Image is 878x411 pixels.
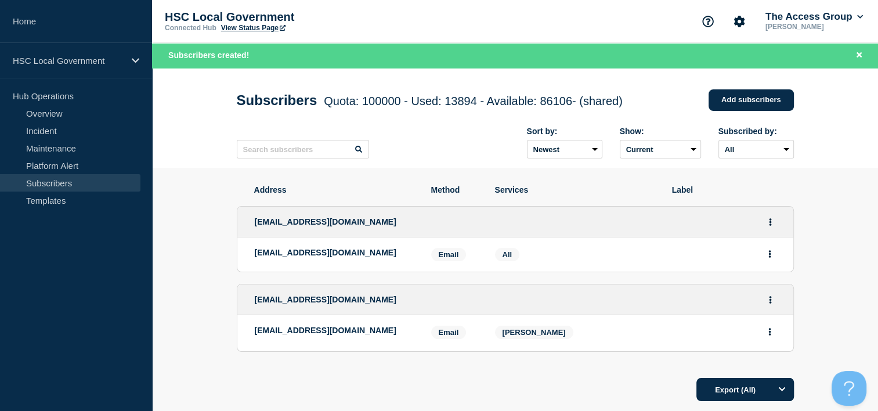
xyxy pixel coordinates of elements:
select: Sort by [527,140,602,158]
span: Quota: 100000 - Used: 13894 - Available: 86106 - (shared) [324,95,622,107]
span: [EMAIL_ADDRESS][DOMAIN_NAME] [255,217,396,226]
select: Subscribed by [718,140,794,158]
span: Address [254,185,414,194]
p: [PERSON_NAME] [763,23,865,31]
a: Add subscribers [709,89,794,111]
input: Search subscribers [237,140,369,158]
button: Actions [763,245,777,263]
button: Support [696,9,720,34]
div: Subscribed by: [718,127,794,136]
span: Email [431,326,467,339]
a: View Status Page [221,24,286,32]
span: [PERSON_NAME] [503,328,566,337]
p: HSC Local Government [13,56,124,66]
span: All [503,250,512,259]
div: Show: [620,127,701,136]
button: Options [771,378,794,401]
button: Account settings [727,9,751,34]
span: Method [431,185,478,194]
span: Email [431,248,467,261]
p: Connected Hub [165,24,216,32]
div: Sort by: [527,127,602,136]
button: The Access Group [763,11,865,23]
button: Actions [763,291,778,309]
span: [EMAIL_ADDRESS][DOMAIN_NAME] [255,295,396,304]
button: Actions [763,213,778,231]
h1: Subscribers [237,92,623,109]
span: Services [495,185,655,194]
p: [EMAIL_ADDRESS][DOMAIN_NAME] [255,326,414,335]
p: [EMAIL_ADDRESS][DOMAIN_NAME] [255,248,414,257]
button: Actions [763,323,777,341]
p: HSC Local Government [165,10,397,24]
iframe: Help Scout Beacon - Open [832,371,866,406]
span: Subscribers created! [168,51,249,60]
button: Close banner [852,49,866,62]
select: Deleted [620,140,701,158]
span: Label [672,185,776,194]
button: Export (All) [696,378,794,401]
